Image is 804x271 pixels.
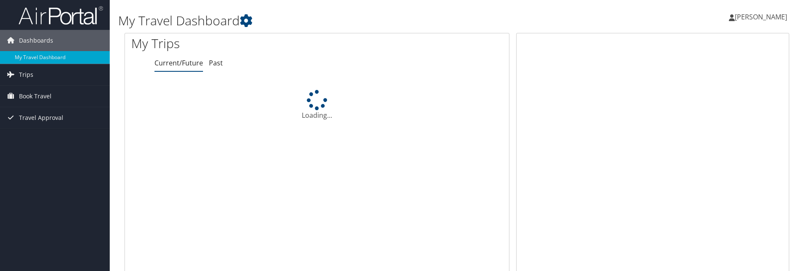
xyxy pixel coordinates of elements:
img: airportal-logo.png [19,5,103,25]
div: Loading... [125,90,509,120]
a: [PERSON_NAME] [729,4,796,30]
span: Travel Approval [19,107,63,128]
span: Trips [19,64,33,85]
a: Past [209,58,223,68]
h1: My Trips [131,35,343,52]
h1: My Travel Dashboard [118,12,570,30]
span: Book Travel [19,86,51,107]
span: [PERSON_NAME] [735,12,787,22]
a: Current/Future [154,58,203,68]
span: Dashboards [19,30,53,51]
